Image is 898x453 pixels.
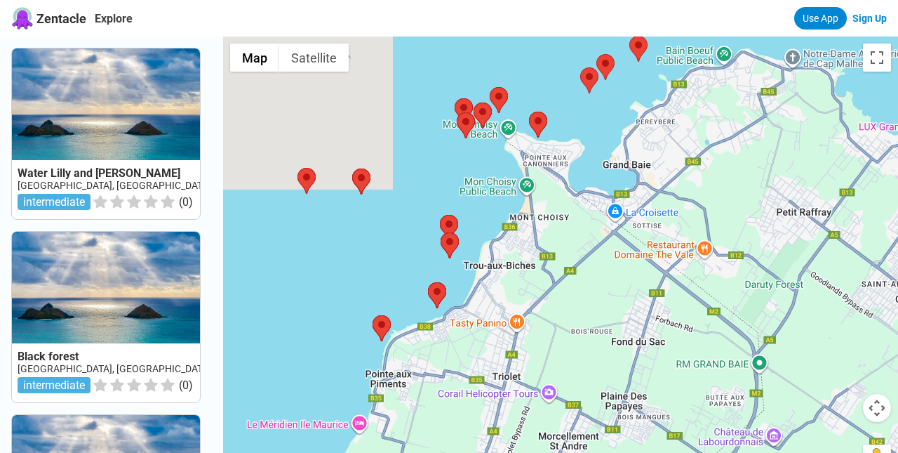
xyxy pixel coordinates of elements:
a: [GEOGRAPHIC_DATA], [GEOGRAPHIC_DATA] [18,363,211,374]
a: Sign Up [852,13,887,24]
a: Use App [794,7,847,29]
button: Map camera controls [863,394,891,422]
a: [GEOGRAPHIC_DATA], [GEOGRAPHIC_DATA] [18,180,211,191]
img: Zentacle logo [11,7,34,29]
button: Show street map [230,44,279,72]
a: Explore [95,12,133,25]
button: Show satellite imagery [279,44,349,72]
span: Zentacle [36,11,86,26]
button: Toggle fullscreen view [863,44,891,72]
a: Zentacle logoZentacle [11,7,86,29]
